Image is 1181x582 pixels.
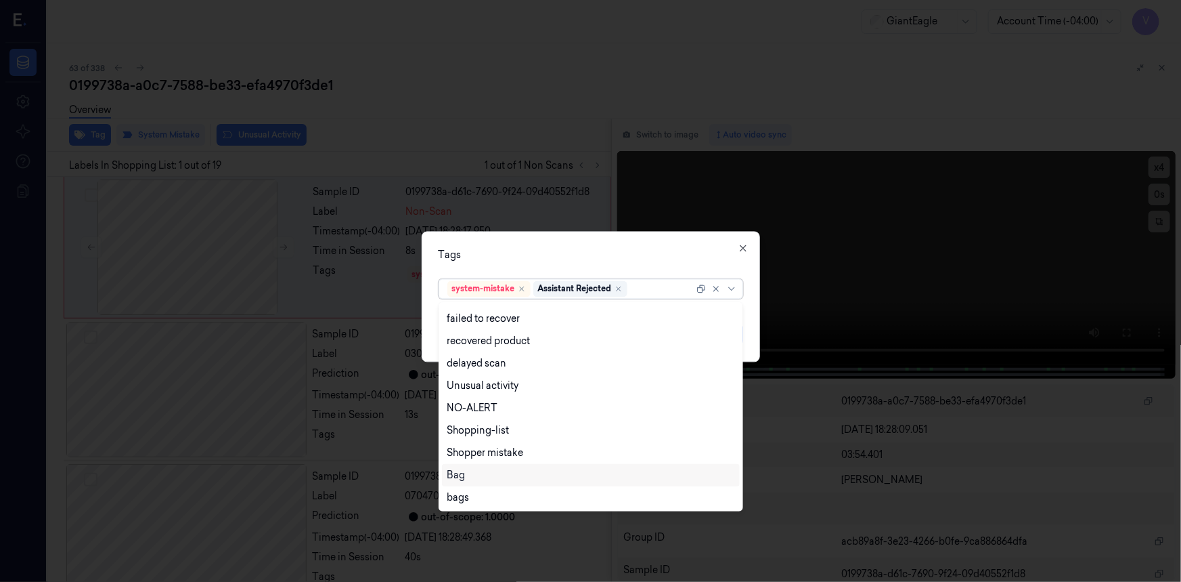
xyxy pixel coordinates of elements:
div: Shopper mistake [447,446,524,460]
div: Assistant Rejected [538,283,612,295]
div: NO-ALERT [447,401,498,415]
div: Remove ,Assistant Rejected [615,285,623,293]
div: recovered product [447,334,531,348]
div: failed to recover [447,312,520,326]
div: Shopping-list [447,423,510,438]
div: Remove ,system-mistake [518,285,526,293]
div: Unusual activity [447,379,519,393]
div: Tags [439,248,743,262]
div: system-mistake [452,283,515,295]
div: bags [447,491,470,505]
div: Bag [447,468,466,482]
div: delayed scan [447,356,507,371]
